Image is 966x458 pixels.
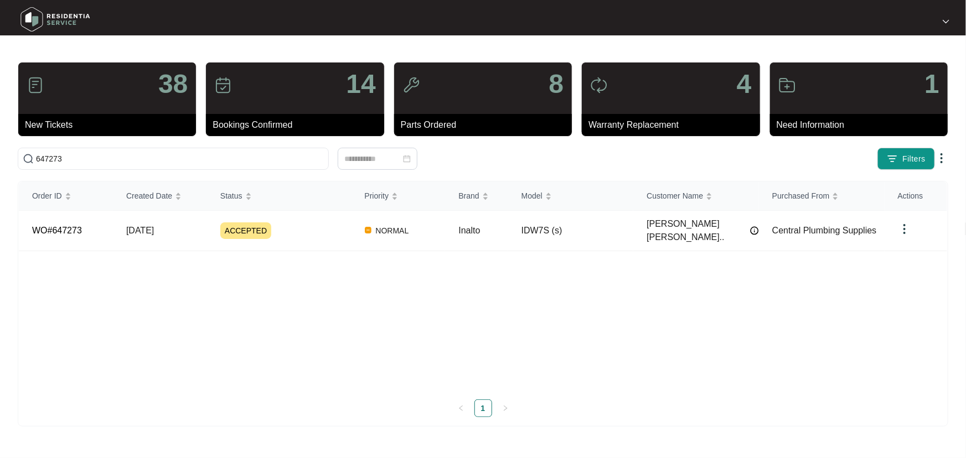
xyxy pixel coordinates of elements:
span: [PERSON_NAME] [PERSON_NAME].. [647,217,745,244]
span: Customer Name [647,190,703,202]
th: Order ID [19,181,113,211]
img: dropdown arrow [935,152,948,165]
button: filter iconFilters [877,148,935,170]
span: Model [521,190,543,202]
span: Order ID [32,190,62,202]
input: Search by Order Id, Assignee Name, Customer Name, Brand and Model [36,153,324,165]
img: dropdown arrow [898,222,911,236]
img: icon [778,76,796,94]
th: Created Date [113,181,207,211]
a: WO#647273 [32,226,82,235]
img: search-icon [23,153,34,164]
p: Parts Ordered [401,118,572,132]
li: Next Page [497,399,514,417]
p: Warranty Replacement [588,118,760,132]
span: Filters [902,153,926,165]
p: Need Information [777,118,948,132]
p: 38 [158,71,188,97]
button: left [452,399,470,417]
span: left [458,405,464,412]
img: icon [27,76,44,94]
span: Inalto [458,226,480,235]
p: 8 [549,71,564,97]
th: Priority [352,181,446,211]
span: Central Plumbing Supplies [772,226,877,235]
th: Actions [885,181,947,211]
span: Priority [365,190,389,202]
p: Bookings Confirmed [213,118,384,132]
img: Vercel Logo [365,227,371,233]
a: 1 [475,400,492,417]
span: NORMAL [371,224,414,237]
li: Previous Page [452,399,470,417]
li: 1 [474,399,492,417]
img: filter icon [887,153,898,164]
th: Brand [445,181,508,211]
button: right [497,399,514,417]
th: Model [508,181,634,211]
span: Purchased From [772,190,829,202]
img: icon [214,76,232,94]
th: Status [207,181,352,211]
p: New Tickets [25,118,196,132]
th: Customer Name [633,181,759,211]
span: right [502,405,509,412]
span: ACCEPTED [220,222,271,239]
span: Created Date [126,190,172,202]
img: dropdown arrow [943,19,949,24]
span: Status [220,190,242,202]
img: icon [590,76,608,94]
span: Brand [458,190,479,202]
td: IDW7S (s) [508,211,634,251]
th: Purchased From [759,181,885,211]
img: icon [402,76,420,94]
span: [DATE] [126,226,154,235]
img: residentia service logo [17,3,94,36]
p: 14 [346,71,375,97]
p: 1 [924,71,939,97]
p: 4 [737,71,752,97]
img: Info icon [750,226,759,235]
